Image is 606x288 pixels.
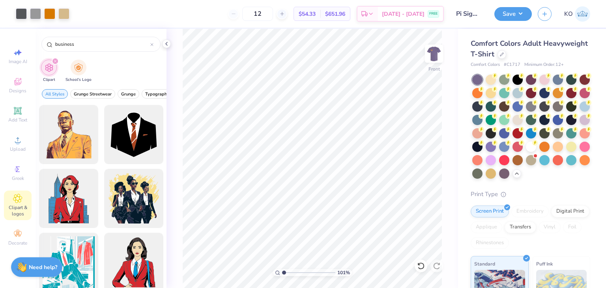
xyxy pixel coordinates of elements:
span: All Styles [45,91,64,97]
span: Standard [474,260,495,268]
span: $54.33 [299,10,316,18]
button: filter button [70,89,115,99]
img: Clipart Image [45,63,54,72]
input: Try "Stars" [54,40,150,48]
span: [DATE] - [DATE] [382,10,425,18]
strong: Need help? [29,264,57,271]
img: Kylie O'neil [575,6,590,22]
span: Greek [12,175,24,181]
span: Upload [10,146,26,152]
span: Grunge [121,91,136,97]
div: Applique [471,221,502,233]
a: KO [564,6,590,22]
div: filter for School's Logo [65,60,92,83]
span: $651.96 [325,10,345,18]
span: Typography [145,91,169,97]
span: Grunge Streetwear [74,91,112,97]
span: FREE [429,11,438,17]
button: filter button [142,89,173,99]
span: KO [564,9,573,19]
div: Front [428,65,440,73]
span: Image AI [9,58,27,65]
span: Clipart [43,77,55,83]
span: Decorate [8,240,27,246]
button: filter button [42,89,68,99]
span: Designs [9,88,26,94]
span: 101 % [337,269,350,276]
span: Puff Ink [536,260,553,268]
button: filter button [118,89,139,99]
button: filter button [65,60,92,83]
span: Add Text [8,117,27,123]
img: School's Logo Image [74,63,83,72]
div: Embroidery [511,206,549,217]
button: Save [494,7,532,21]
span: # C1717 [504,62,520,68]
input: Untitled Design [450,6,488,22]
div: Screen Print [471,206,509,217]
img: Front [426,46,442,62]
span: Comfort Colors [471,62,500,68]
div: Digital Print [551,206,589,217]
div: Transfers [505,221,536,233]
span: Minimum Order: 12 + [524,62,564,68]
span: Comfort Colors Adult Heavyweight T-Shirt [471,39,588,59]
span: Clipart & logos [4,204,32,217]
button: filter button [41,60,57,83]
div: filter for Clipart [41,60,57,83]
div: Foil [563,221,582,233]
input: – – [242,7,273,21]
div: Rhinestones [471,237,509,249]
span: School's Logo [65,77,92,83]
div: Vinyl [539,221,561,233]
div: Print Type [471,190,590,199]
